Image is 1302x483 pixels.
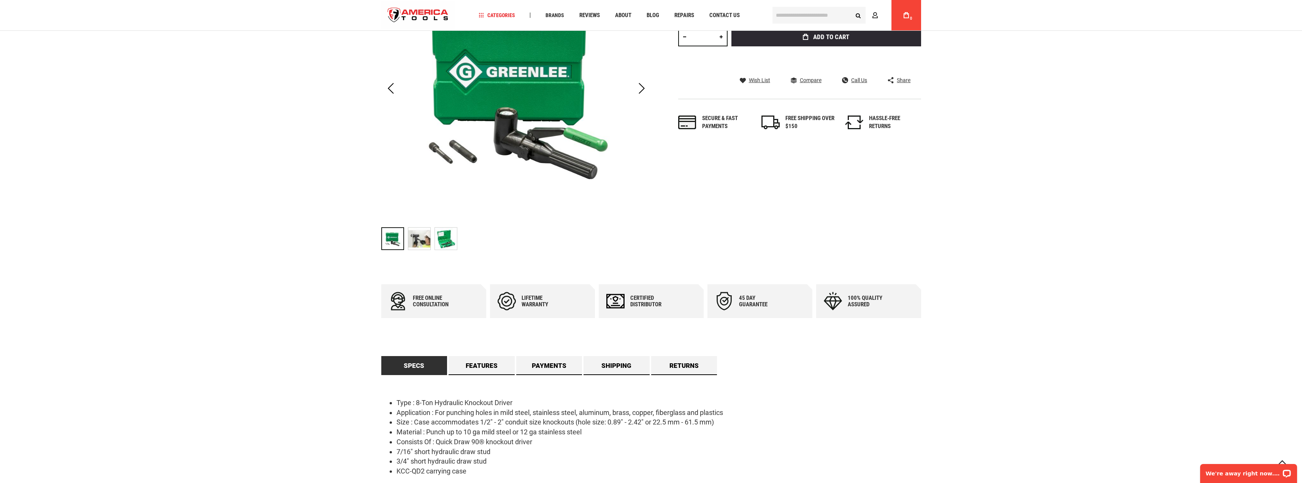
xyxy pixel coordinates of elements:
[671,10,698,21] a: Repairs
[739,295,785,308] div: 45 day Guarantee
[897,78,910,83] span: Share
[845,116,863,129] img: returns
[413,295,458,308] div: Free online consultation
[396,417,921,427] li: Size : Case accommodates 1/2" - 2" conduit size knockouts (hole size: 0.89" - 2.42" or 22.5 mm - ...
[749,78,770,83] span: Wish List
[381,223,408,254] div: GREENLEE 7904SB QUICK DRAW 90® 8-TON HYDRAULIC KNOCKOUT DRIVER
[800,78,821,83] span: Compare
[449,356,515,375] a: Features
[408,223,435,254] div: GREENLEE 7904SB QUICK DRAW 90® 8-TON HYDRAULIC KNOCKOUT DRIVER
[851,8,866,22] button: Search
[396,398,921,408] li: Type : 8-Ton Hydraulic Knockout Driver
[842,77,867,84] a: Call Us
[546,13,564,18] span: Brands
[761,116,780,129] img: shipping
[730,49,923,71] iframe: Secure express checkout frame
[674,13,694,18] span: Repairs
[706,10,743,21] a: Contact Us
[381,356,447,375] a: Specs
[576,10,603,21] a: Reviews
[785,114,835,131] div: FREE SHIPPING OVER $150
[813,34,849,40] span: Add to Cart
[630,295,676,308] div: Certified Distributor
[584,356,650,375] a: Shipping
[731,27,921,46] button: Add to Cart
[1195,459,1302,483] iframe: LiveChat chat widget
[740,77,770,84] a: Wish List
[435,228,457,250] img: GREENLEE 7904SB QUICK DRAW 90® 8-TON HYDRAULIC KNOCKOUT DRIVER
[651,356,717,375] a: Returns
[396,408,921,418] li: Application : For punching holes in mild steel, stainless steel, aluminum, brass, copper, fibergl...
[522,295,567,308] div: Lifetime warranty
[848,295,893,308] div: 100% quality assured
[475,10,519,21] a: Categories
[647,13,659,18] span: Blog
[678,116,696,129] img: payments
[702,114,752,131] div: Secure & fast payments
[396,427,921,437] li: Material : Punch up to 10 ga mild steel or 12 ga stainless steel
[479,13,515,18] span: Categories
[396,466,921,476] li: KCC-QD2 carrying case
[435,223,457,254] div: GREENLEE 7904SB QUICK DRAW 90® 8-TON HYDRAULIC KNOCKOUT DRIVER
[615,13,631,18] span: About
[396,447,921,457] li: 7/16" short hydraulic draw stud
[910,16,912,21] span: 0
[396,456,921,466] li: 3/4" short hydraulic draw stud
[396,437,921,447] li: Consists Of : Quick Draw 90® knockout driver
[709,13,740,18] span: Contact Us
[869,114,918,131] div: HASSLE-FREE RETURNS
[381,1,455,30] a: store logo
[612,10,635,21] a: About
[381,1,455,30] img: America Tools
[851,78,867,83] span: Call Us
[516,356,582,375] a: Payments
[791,77,821,84] a: Compare
[408,228,430,250] img: GREENLEE 7904SB QUICK DRAW 90® 8-TON HYDRAULIC KNOCKOUT DRIVER
[643,10,663,21] a: Blog
[579,13,600,18] span: Reviews
[542,10,568,21] a: Brands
